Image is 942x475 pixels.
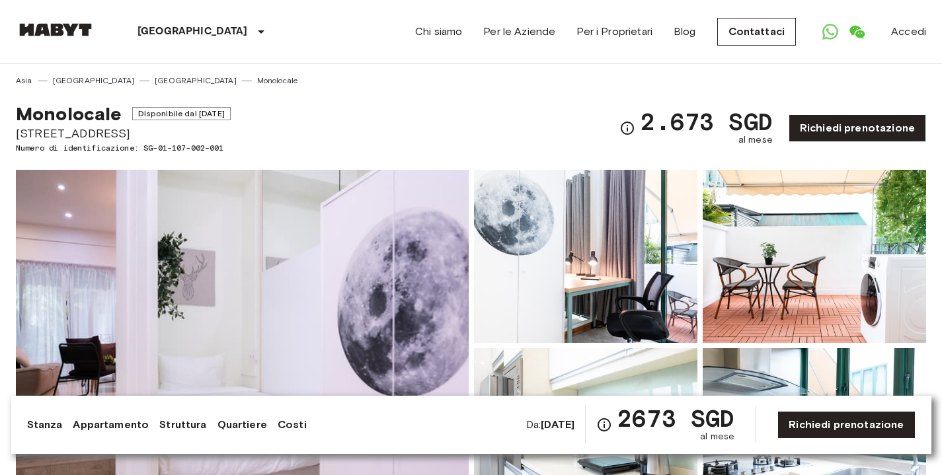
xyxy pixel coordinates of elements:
[619,120,635,136] svg: Verifica i dettagli delle spese nella sezione 'Riassunto dei Costi'. Si prega di notare che gli s...
[415,24,462,40] a: Chi siamo
[16,102,122,125] span: Monolocale
[617,406,734,430] span: 2673 SGD
[483,24,555,40] a: Per le Aziende
[137,24,248,40] p: [GEOGRAPHIC_DATA]
[674,24,696,40] a: Blog
[53,75,135,87] a: [GEOGRAPHIC_DATA]
[738,133,773,147] span: al mese
[16,142,231,154] span: Numero di identificazione: SG-01-107-002-001
[159,417,206,433] a: Struttura
[474,170,697,343] img: Picture of unit SG-01-107-002-001
[700,430,734,443] span: al mese
[541,418,574,431] b: [DATE]
[278,417,307,433] a: Costi
[844,18,870,45] a: Open WeChat
[576,24,652,40] a: Per i Proprietari
[257,75,299,87] a: Monolocale
[717,18,797,46] a: Contattaci
[16,125,231,142] span: [STREET_ADDRESS]
[27,417,63,433] a: Stanza
[817,18,844,45] a: Open WhatsApp
[596,417,612,433] svg: Verifica i dettagli delle spese nella sezione 'Riassunto dei Costi'. Si prega di notare che gli s...
[891,24,926,40] a: Accedi
[641,110,772,133] span: 2.673 SGD
[155,75,237,87] a: [GEOGRAPHIC_DATA]
[217,417,267,433] a: Quartiere
[132,107,231,120] span: Disponibile dal [DATE]
[16,75,32,87] a: Asia
[703,170,926,343] img: Picture of unit SG-01-107-002-001
[16,23,95,36] img: Habyt
[526,418,574,432] span: Da:
[777,411,915,439] a: Richiedi prenotazione
[73,417,149,433] a: Appartamento
[789,114,926,142] a: Richiedi prenotazione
